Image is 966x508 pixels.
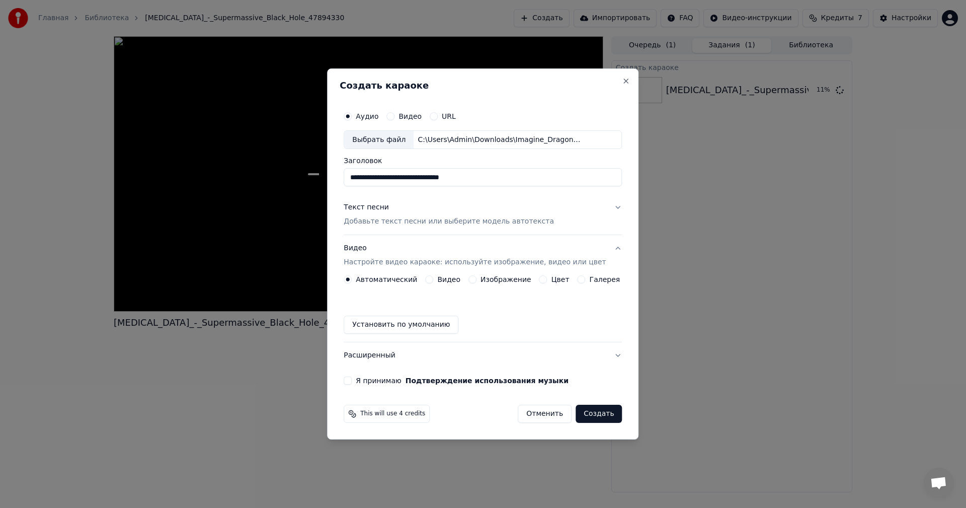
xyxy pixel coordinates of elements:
[551,276,570,283] label: Цвет
[344,158,622,165] label: Заголовок
[414,135,585,145] div: C:\Users\Admin\Downloads\Imagine_Dragons_-_Believer_64572156.mp3
[576,405,622,423] button: Создать
[344,257,606,267] p: Настройте видео караоке: используйте изображение, видео или цвет
[356,113,378,120] label: Аудио
[406,377,569,384] button: Я принимаю
[356,377,569,384] label: Я принимаю
[344,275,622,342] div: ВидеоНастройте видео караоке: используйте изображение, видео или цвет
[344,217,554,227] p: Добавьте текст песни или выберите модель автотекста
[398,113,422,120] label: Видео
[344,342,622,369] button: Расширенный
[344,195,622,235] button: Текст песниДобавьте текст песни или выберите модель автотекста
[344,244,606,268] div: Видео
[480,276,531,283] label: Изображение
[344,131,414,149] div: Выбрать файл
[437,276,460,283] label: Видео
[344,203,389,213] div: Текст песни
[356,276,417,283] label: Автоматический
[344,236,622,276] button: ВидеоНастройте видео караоке: используйте изображение, видео или цвет
[518,405,572,423] button: Отменить
[442,113,456,120] label: URL
[360,410,425,418] span: This will use 4 credits
[590,276,620,283] label: Галерея
[344,316,458,334] button: Установить по умолчанию
[340,81,626,90] h2: Создать караоке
